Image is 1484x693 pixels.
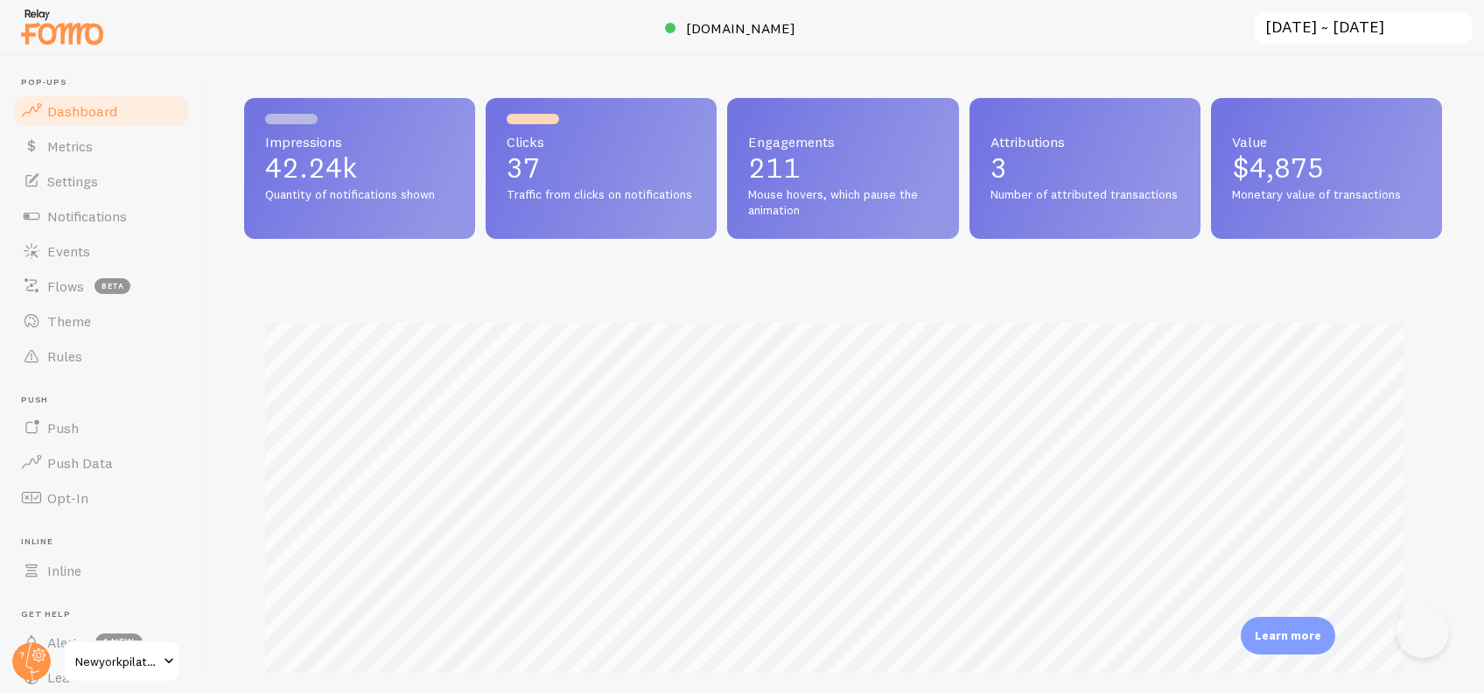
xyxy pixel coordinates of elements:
[21,395,191,406] span: Push
[95,633,143,651] span: 1 new
[47,454,113,472] span: Push Data
[10,94,191,129] a: Dashboard
[507,135,696,149] span: Clicks
[21,77,191,88] span: Pop-ups
[1241,617,1335,654] div: Learn more
[47,489,88,507] span: Opt-In
[748,154,937,182] p: 211
[748,135,937,149] span: Engagements
[507,154,696,182] p: 37
[1232,187,1421,203] span: Monetary value of transactions
[47,172,98,190] span: Settings
[10,164,191,199] a: Settings
[10,410,191,445] a: Push
[1255,627,1321,644] p: Learn more
[10,234,191,269] a: Events
[47,137,93,155] span: Metrics
[63,640,181,682] a: Newyorkpilates
[47,562,81,579] span: Inline
[21,609,191,620] span: Get Help
[1232,135,1421,149] span: Value
[265,135,454,149] span: Impressions
[47,312,91,330] span: Theme
[47,347,82,365] span: Rules
[10,625,191,660] a: Alerts 1 new
[47,633,85,651] span: Alerts
[990,187,1179,203] span: Number of attributed transactions
[265,154,454,182] p: 42.24k
[47,207,127,225] span: Notifications
[507,187,696,203] span: Traffic from clicks on notifications
[21,536,191,548] span: Inline
[47,277,84,295] span: Flows
[1396,605,1449,658] iframe: Help Scout Beacon - Open
[748,187,937,218] span: Mouse hovers, which pause the animation
[47,419,79,437] span: Push
[10,480,191,515] a: Opt-In
[10,199,191,234] a: Notifications
[990,135,1179,149] span: Attributions
[47,102,117,120] span: Dashboard
[265,187,454,203] span: Quantity of notifications shown
[10,129,191,164] a: Metrics
[18,4,106,49] img: fomo-relay-logo-orange.svg
[10,339,191,374] a: Rules
[10,445,191,480] a: Push Data
[990,154,1179,182] p: 3
[10,553,191,588] a: Inline
[10,304,191,339] a: Theme
[75,651,158,672] span: Newyorkpilates
[10,269,191,304] a: Flows beta
[94,278,130,294] span: beta
[47,242,90,260] span: Events
[1232,150,1325,185] span: $4,875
